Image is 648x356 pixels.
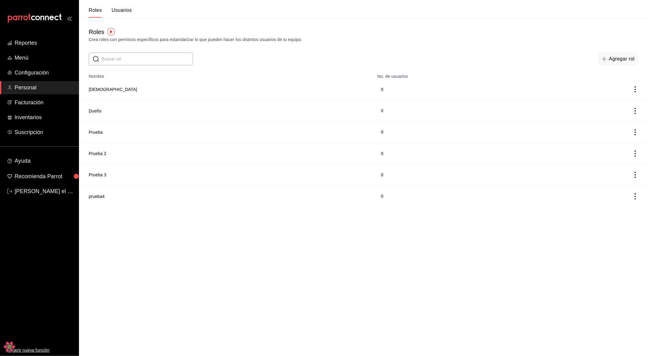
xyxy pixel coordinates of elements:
div: Roles [89,27,105,36]
button: [DEMOGRAPHIC_DATA] [89,86,137,92]
th: Nombre [79,70,374,79]
button: Usuarios [111,7,132,18]
button: actions [632,108,638,114]
button: actions [632,172,638,178]
button: actions [632,86,638,92]
span: [PERSON_NAME] el [PERSON_NAME] [15,187,74,195]
td: 0 [374,121,544,143]
button: Dueño [89,108,101,114]
button: Prueba 3 [89,172,106,178]
span: Configuración [15,69,74,77]
button: Roles [89,7,102,18]
img: Tooltip marker [107,28,115,36]
button: Prueba [89,129,103,135]
td: 0 [374,164,544,185]
span: Facturación [15,99,74,107]
button: prueba4 [89,193,105,199]
div: navigation tabs [89,7,132,18]
span: Reportes [15,39,74,47]
button: open_drawer_menu [67,16,72,21]
span: Ayuda [15,156,74,166]
td: 0 [374,100,544,121]
span: Inventarios [15,113,74,122]
span: Menú [15,54,74,62]
div: Crea roles con permisos específicos para estandarizar lo que pueden hacer los distintos usuarios ... [89,36,638,43]
span: Suscripción [15,128,74,137]
td: 0 [374,185,544,207]
button: actions [632,129,638,135]
input: Buscar rol [101,53,193,65]
td: 0 [374,79,544,100]
button: Prueba 2 [89,150,106,157]
button: actions [632,193,638,199]
button: actions [632,150,638,157]
span: Personal [15,84,74,92]
td: 0 [374,143,544,164]
th: No. de usuarios [374,70,544,79]
button: Open React Query Devtools [3,341,15,353]
span: Recomienda Parrot [15,172,74,181]
button: Agregar rol [598,53,638,65]
span: Sugerir nueva función [7,347,74,354]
